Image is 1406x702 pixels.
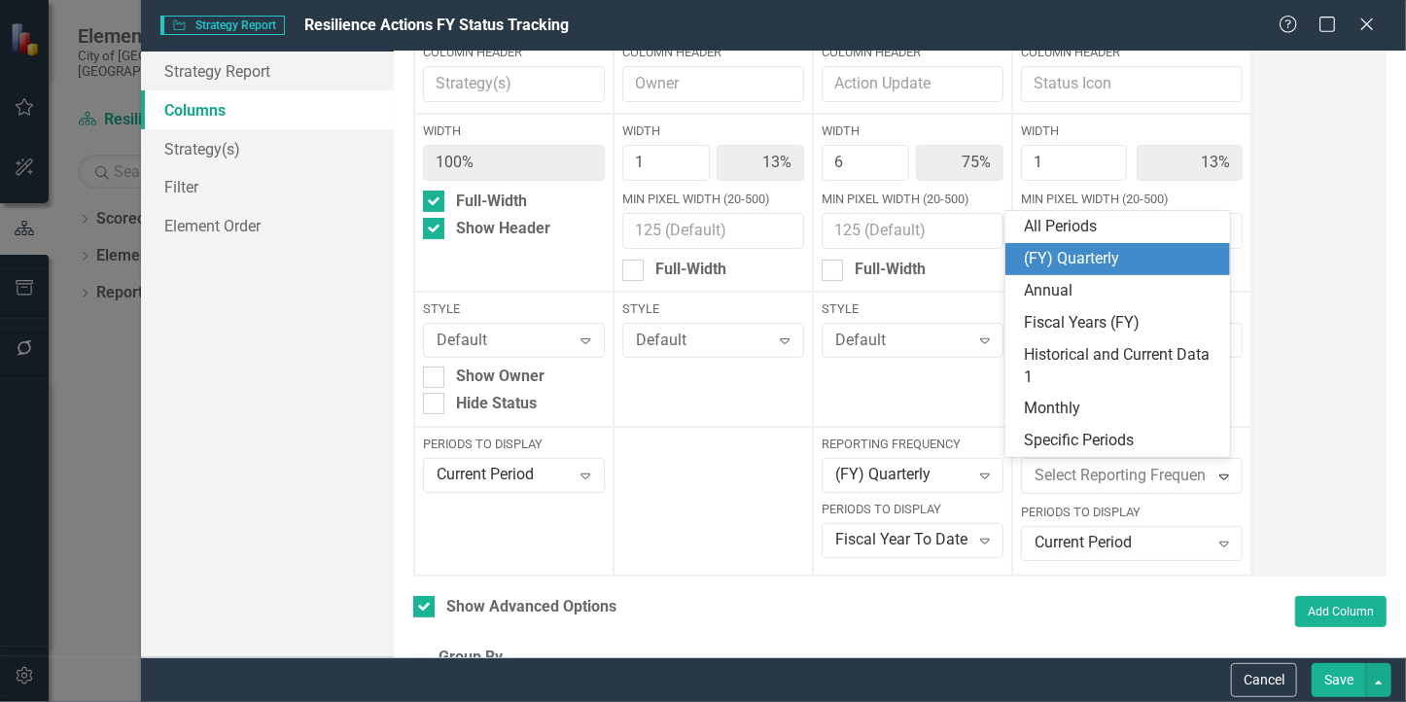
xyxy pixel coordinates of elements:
input: 125 (Default) [622,213,804,249]
div: Current Period [437,465,571,487]
button: Cancel [1231,663,1297,697]
label: Width [822,123,1003,140]
div: Full-Width [855,259,926,281]
a: Element Order [141,206,394,245]
label: Min Pixel Width (20-500) [622,191,804,208]
label: Periods to Display [1021,504,1243,521]
button: Save [1312,663,1366,697]
a: Strategy Report [141,52,394,90]
a: Columns [141,90,394,129]
div: Show Advanced Options [446,596,616,618]
label: Min Pixel Width (20-500) [1021,191,1243,208]
label: Column Header [1021,44,1243,61]
input: Strategy(s) [423,66,605,102]
input: Column Width [1021,145,1127,181]
input: 125 (Default) [822,213,1003,249]
label: Column Header [822,44,1003,61]
label: Style [822,300,1003,318]
input: Status Icon [1021,66,1243,102]
div: Full-Width [456,191,527,213]
label: Column Header [423,44,605,61]
label: Width [622,123,804,140]
div: All Periods [1025,216,1218,238]
div: Annual [1025,280,1218,302]
span: Resilience Actions FY Status Tracking [304,16,569,34]
label: Style [423,300,605,318]
div: Default [636,330,770,352]
span: Strategy Report [160,16,285,35]
div: (FY) Quarterly [1025,248,1218,270]
label: Periods to Display [822,501,1003,518]
div: Show Owner [456,366,545,388]
button: Add Column [1295,596,1387,627]
div: Historical and Current Data 1 [1025,344,1218,389]
label: Periods to Display [423,436,605,453]
div: Current Period [1035,533,1209,555]
label: Width [423,123,605,140]
div: Hide Status [456,393,537,415]
div: Default [835,330,969,352]
div: Show Header [456,218,550,240]
input: Column Width [622,145,710,181]
label: Reporting Frequency [822,436,1003,453]
div: Fiscal Year To Date [835,530,969,552]
input: Action Update [822,66,1003,102]
a: Filter [141,167,394,206]
div: Full-Width [655,259,726,281]
label: Min Pixel Width (20-500) [822,191,1003,208]
div: (FY) Quarterly [835,465,969,487]
div: Fiscal Years (FY) [1025,312,1218,334]
a: Strategy(s) [141,129,394,168]
div: Default [437,330,571,352]
div: Monthly [1025,398,1218,420]
label: Width [1021,123,1243,140]
input: Owner [622,66,804,102]
legend: Group By [429,647,512,669]
div: Specific Periods [1025,430,1218,452]
input: Column Width [822,145,909,181]
label: Style [622,300,804,318]
label: Column Header [622,44,804,61]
